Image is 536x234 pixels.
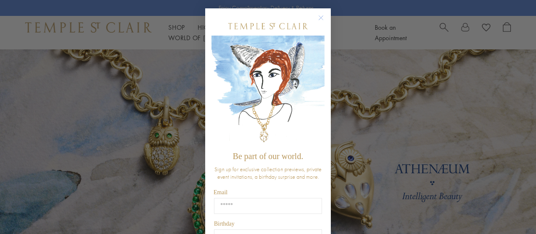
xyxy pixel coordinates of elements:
[228,23,308,29] img: Temple St. Clair
[214,165,322,180] span: Sign up for exclusive collection previews, private event invitations, a birthday surprise and more.
[494,195,528,226] iframe: Gorgias live chat messenger
[214,189,227,195] span: Email
[214,198,322,214] input: Email
[214,221,234,227] span: Birthday
[320,17,330,27] button: Close dialog
[233,152,303,161] span: Be part of our world.
[211,36,325,147] img: c4a9eb12-d91a-4d4a-8ee0-386386f4f338.jpeg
